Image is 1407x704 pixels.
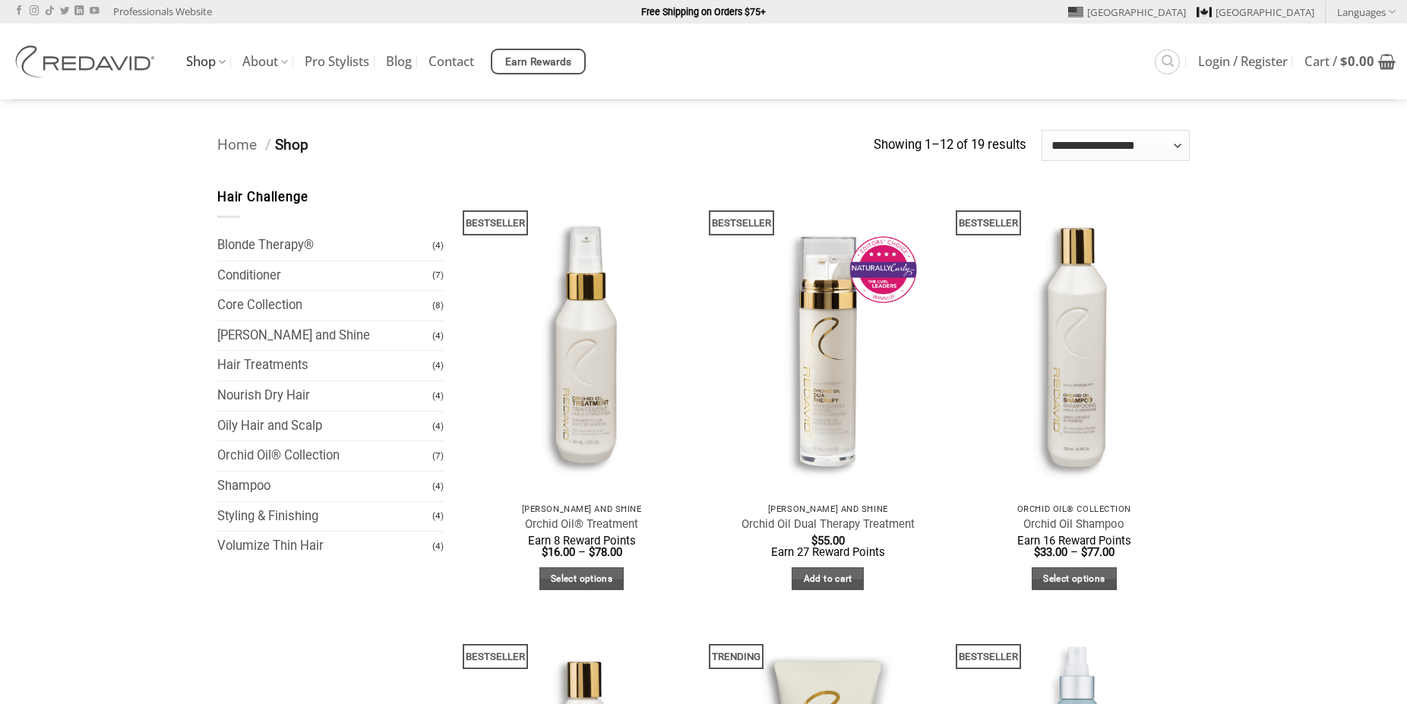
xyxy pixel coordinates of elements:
[428,48,474,75] a: Contact
[1081,545,1087,559] span: $
[14,6,24,17] a: Follow on Facebook
[641,6,766,17] strong: Free Shipping on Orders $75+
[432,473,444,500] span: (4)
[1032,567,1117,591] a: Select options for “Orchid Oil Shampoo”
[217,502,432,532] a: Styling & Finishing
[217,134,874,157] nav: Breadcrumb
[432,383,444,409] span: (4)
[45,6,54,17] a: Follow on TikTok
[217,136,257,153] a: Home
[217,532,432,561] a: Volumize Thin Hair
[589,545,595,559] span: $
[432,232,444,259] span: (4)
[217,261,432,291] a: Conditioner
[525,517,638,532] a: Orchid Oil® Treatment
[712,188,944,496] img: REDAVID Orchid Oil Dual Therapy ~ Award Winning Curl Care
[217,412,432,441] a: Oily Hair and Scalp
[432,503,444,529] span: (4)
[491,49,586,74] a: Earn Rewards
[217,231,432,260] a: Blonde Therapy®
[432,533,444,560] span: (4)
[386,48,412,75] a: Blog
[60,6,69,17] a: Follow on Twitter
[11,46,163,77] img: REDAVID Salon Products | United States
[432,292,444,319] span: (8)
[1155,49,1180,74] a: Search
[1070,545,1078,559] span: –
[528,534,636,548] span: Earn 8 Reward Points
[1034,545,1067,559] bdi: 33.00
[578,545,586,559] span: –
[30,6,39,17] a: Follow on Instagram
[242,47,288,77] a: About
[217,351,432,380] a: Hair Treatments
[432,262,444,289] span: (7)
[432,323,444,349] span: (4)
[542,545,575,559] bdi: 16.00
[217,321,432,351] a: [PERSON_NAME] and Shine
[811,534,817,548] span: $
[1068,1,1186,24] a: [GEOGRAPHIC_DATA]
[966,504,1183,514] p: Orchid Oil® Collection
[432,443,444,469] span: (7)
[473,504,690,514] p: [PERSON_NAME] and Shine
[1034,545,1040,559] span: $
[265,136,271,153] span: /
[1197,1,1314,24] a: [GEOGRAPHIC_DATA]
[1023,517,1124,532] a: Orchid Oil Shampoo
[1340,52,1348,70] span: $
[719,504,936,514] p: [PERSON_NAME] and Shine
[959,188,1190,496] img: REDAVID Orchid Oil Shampoo
[589,545,622,559] bdi: 78.00
[217,441,432,471] a: Orchid Oil® Collection
[217,190,308,204] span: Hair Challenge
[217,291,432,320] a: Core Collection
[432,352,444,379] span: (4)
[1017,534,1131,548] span: Earn 16 Reward Points
[792,567,864,591] a: Add to cart: “Orchid Oil Dual Therapy Treatment”
[186,47,226,77] a: Shop
[1198,55,1288,68] span: Login / Register
[741,517,915,532] a: Orchid Oil Dual Therapy Treatment
[1081,545,1115,559] bdi: 77.00
[874,135,1026,156] p: Showing 1–12 of 19 results
[1337,1,1396,23] a: Languages
[305,48,369,75] a: Pro Stylists
[771,545,885,559] span: Earn 27 Reward Points
[90,6,99,17] a: Follow on YouTube
[74,6,84,17] a: Follow on LinkedIn
[1198,48,1288,75] a: Login / Register
[542,545,548,559] span: $
[505,54,572,71] span: Earn Rewards
[539,567,624,591] a: Select options for “Orchid Oil® Treatment”
[1304,45,1396,78] a: View cart
[1304,55,1374,68] span: Cart /
[1042,130,1190,160] select: Shop order
[217,472,432,501] a: Shampoo
[432,413,444,440] span: (4)
[1340,52,1374,70] bdi: 0.00
[466,188,697,496] img: REDAVID Orchid Oil Treatment 90ml
[811,534,845,548] bdi: 55.00
[217,381,432,411] a: Nourish Dry Hair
